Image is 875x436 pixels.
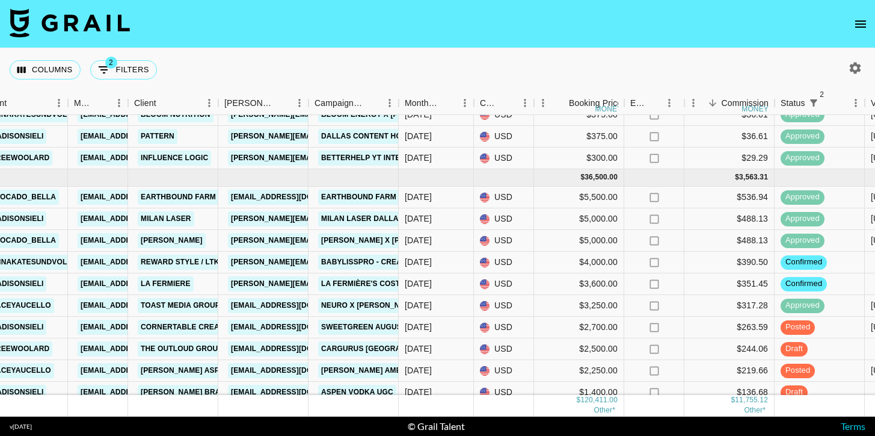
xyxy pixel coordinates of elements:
[775,92,865,115] div: Status
[735,172,739,182] div: $
[534,295,624,317] div: $3,250.00
[78,190,212,205] a: [EMAIL_ADDRESS][DOMAIN_NAME]
[318,385,396,400] a: Aspen Vodka UGC
[78,151,212,166] a: [EMAIL_ADDRESS][DOMAIN_NAME]
[684,148,775,169] div: $29.29
[228,151,424,166] a: [PERSON_NAME][EMAIL_ADDRESS][DOMAIN_NAME]
[534,104,624,126] div: $375.00
[228,276,424,291] a: [PERSON_NAME][EMAIL_ADDRESS][DOMAIN_NAME]
[138,233,206,248] a: [PERSON_NAME]
[405,364,432,376] div: Aug '25
[290,94,309,112] button: Menu
[128,92,218,115] div: Client
[594,406,615,415] span: CA$ 18,500.00
[318,129,506,144] a: Dallas Content House - Amazing Grass (2/2)
[534,273,624,295] div: $3,600.00
[138,129,177,144] a: Pattern
[684,94,702,112] button: Menu
[577,396,581,406] div: $
[580,396,618,406] div: 120,411.00
[318,276,491,291] a: La Fermière's Costco [US_STATE] Launch
[735,396,768,406] div: 11,755.12
[534,94,552,112] button: Menu
[318,363,520,378] a: [PERSON_NAME] Ambassador Program (August)
[585,172,618,182] div: 36,500.00
[684,295,775,317] div: $317.28
[228,255,424,270] a: [PERSON_NAME][EMAIL_ADDRESS][DOMAIN_NAME]
[134,92,156,115] div: Client
[630,92,647,115] div: Expenses: Remove Commission?
[456,94,474,112] button: Menu
[228,190,363,205] a: [EMAIL_ADDRESS][DOMAIN_NAME]
[228,385,363,400] a: [EMAIL_ADDRESS][DOMAIN_NAME]
[781,109,824,120] span: approved
[318,211,477,226] a: Milan Laser Dallas x [PERSON_NAME]
[781,322,815,333] span: posted
[318,190,470,205] a: Earthbound Farm x [PERSON_NAME]
[228,107,424,122] a: [PERSON_NAME][EMAIL_ADDRESS][DOMAIN_NAME]
[534,338,624,360] div: $2,500.00
[849,12,873,36] button: open drawer
[569,92,622,115] div: Booking Price
[405,321,432,333] div: Aug '25
[78,341,212,357] a: [EMAIL_ADDRESS][DOMAIN_NAME]
[78,107,212,122] a: [EMAIL_ADDRESS][DOMAIN_NAME]
[781,152,824,164] span: approved
[78,276,212,291] a: [EMAIL_ADDRESS][DOMAIN_NAME]
[781,213,824,225] span: approved
[474,126,534,148] div: USD
[90,60,157,79] button: Show filters
[499,95,516,111] button: Sort
[781,343,808,355] span: draft
[847,94,865,112] button: Menu
[228,363,363,378] a: [EMAIL_ADDRESS][DOMAIN_NAME]
[156,95,173,111] button: Sort
[684,273,775,295] div: $351.45
[10,423,32,431] div: v [DATE]
[739,172,768,182] div: 3,563.31
[781,300,824,311] span: approved
[474,273,534,295] div: USD
[534,187,624,208] div: $5,500.00
[405,278,432,290] div: Aug '25
[364,95,381,111] button: Sort
[405,234,432,246] div: Aug '25
[534,148,624,169] div: $300.00
[399,92,474,115] div: Month Due
[50,94,68,112] button: Menu
[781,278,827,290] span: confirmed
[74,92,93,115] div: Manager
[534,360,624,382] div: $2,250.00
[474,338,534,360] div: USD
[781,365,815,376] span: posted
[684,187,775,208] div: $536.94
[534,317,624,338] div: $2,700.00
[68,92,128,115] div: Manager
[405,130,432,142] div: Jul '25
[474,104,534,126] div: USD
[805,95,822,111] div: 2 active filters
[781,192,824,203] span: approved
[474,252,534,273] div: USD
[318,151,437,166] a: BetterHelp YT Integration
[318,320,451,335] a: Sweetgreen August Campaign
[474,317,534,338] div: USD
[684,338,775,360] div: $244.06
[439,95,456,111] button: Sort
[309,92,399,115] div: Campaign (Type)
[274,95,290,111] button: Sort
[318,233,456,248] a: [PERSON_NAME] x [PERSON_NAME]
[534,382,624,403] div: $1,400.00
[781,131,824,142] span: approved
[78,320,212,335] a: [EMAIL_ADDRESS][DOMAIN_NAME]
[78,363,212,378] a: [EMAIL_ADDRESS][DOMAIN_NAME]
[822,95,839,111] button: Sort
[552,95,569,111] button: Sort
[684,126,775,148] div: $36.61
[78,129,212,144] a: [EMAIL_ADDRESS][DOMAIN_NAME]
[78,255,212,270] a: [EMAIL_ADDRESS][DOMAIN_NAME]
[138,190,235,205] a: Earthbound Farm LLC
[228,320,363,335] a: [EMAIL_ADDRESS][DOMAIN_NAME]
[684,317,775,338] div: $263.59
[704,95,721,111] button: Sort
